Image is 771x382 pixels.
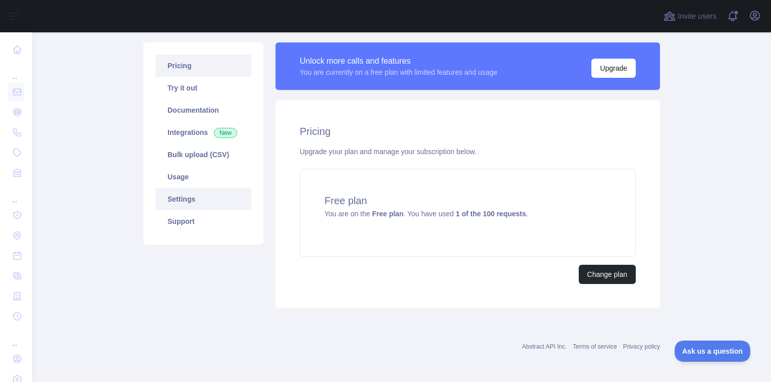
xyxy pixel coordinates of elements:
[662,8,719,24] button: Invite users
[591,59,636,78] button: Upgrade
[324,210,528,218] span: You are on the . You have used .
[675,341,751,362] iframe: Toggle Customer Support
[300,67,498,77] div: You are currently on a free plan with limited features and usage
[623,343,660,350] a: Privacy policy
[155,121,251,144] a: Integrations New
[456,210,526,218] strong: 1 of the 100 requests
[155,77,251,99] a: Try it out
[155,55,251,77] a: Pricing
[8,327,24,348] div: ...
[214,128,237,138] span: New
[300,124,636,138] h2: Pricing
[155,188,251,210] a: Settings
[300,147,636,157] div: Upgrade your plan and manage your subscription below.
[155,144,251,166] a: Bulk upload (CSV)
[155,166,251,188] a: Usage
[573,343,617,350] a: Terms of service
[522,343,567,350] a: Abstract API Inc.
[300,55,498,67] div: Unlock more calls and features
[372,210,403,218] strong: Free plan
[8,61,24,81] div: ...
[579,265,636,284] button: Change plan
[155,99,251,121] a: Documentation
[8,184,24,204] div: ...
[678,11,717,22] span: Invite users
[155,210,251,232] a: Support
[324,194,611,208] h4: Free plan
